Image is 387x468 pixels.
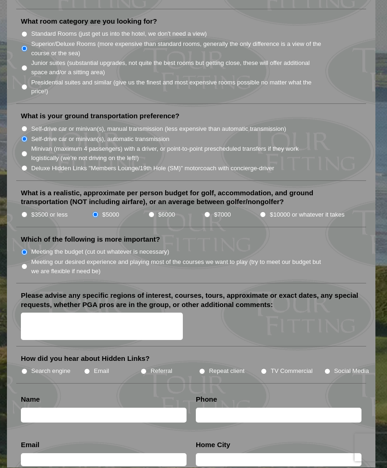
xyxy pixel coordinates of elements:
[94,367,109,376] label: Email
[21,112,180,121] label: What is your ground transportation preference?
[334,367,369,376] label: Social Media
[31,30,207,39] label: Standard Rooms (just get us into the hotel, we don't need a view)
[271,367,312,376] label: TV Commercial
[31,40,327,58] label: Superior/Deluxe Rooms (more expensive than standard rooms, generally the only difference is a vie...
[214,211,231,220] label: $7000
[21,395,40,404] label: Name
[21,291,361,309] label: Please advise any specific regions of interest, courses, tours, approximate or exact dates, any s...
[31,367,71,376] label: Search engine
[31,211,68,220] label: $3500 or less
[102,211,119,220] label: $5000
[21,354,150,364] label: How did you hear about Hidden Links?
[31,258,327,276] label: Meeting our desired experience and playing most of the courses we want to play (try to meet our b...
[196,441,230,450] label: Home City
[158,211,175,220] label: $6000
[196,395,217,404] label: Phone
[151,367,173,376] label: Referral
[31,135,169,144] label: Self-drive car or minivan(s), automatic transmission
[31,164,274,173] label: Deluxe Hidden Links "Members Lounge/19th Hole (SM)" motorcoach with concierge-driver
[31,145,327,163] label: Minivan (maximum 4 passengers) with a driver, or point-to-point prescheduled transfers if they wo...
[270,211,345,220] label: $10000 or whatever it takes
[31,78,327,96] label: Presidential suites and similar (give us the finest and most expensive rooms possible no matter w...
[31,125,286,134] label: Self-drive car or minivan(s), manual transmission (less expensive than automatic transmission)
[21,235,160,244] label: Which of the following is more important?
[21,17,157,26] label: What room category are you looking for?
[21,441,39,450] label: Email
[31,248,169,257] label: Meeting the budget (cut out whatever is necessary)
[209,367,245,376] label: Repeat client
[31,59,327,77] label: Junior suites (substantial upgrades, not quite the best rooms but getting close, these will offer...
[21,189,361,207] label: What is a realistic, approximate per person budget for golf, accommodation, and ground transporta...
